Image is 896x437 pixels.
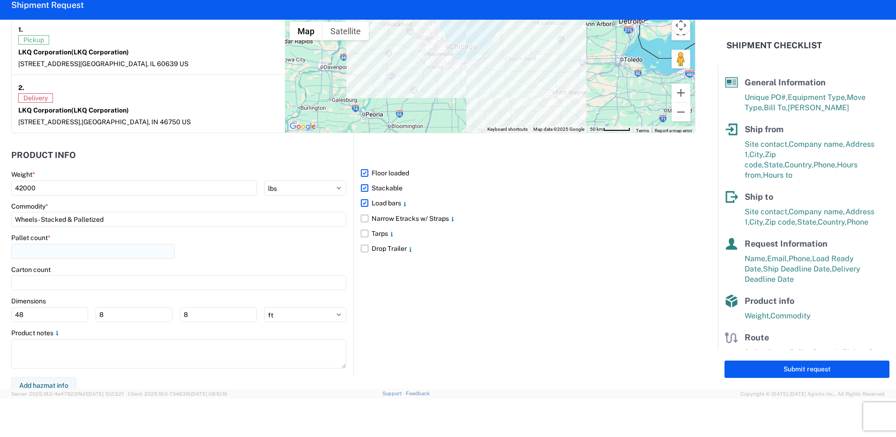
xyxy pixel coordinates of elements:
[191,391,227,397] span: [DATE] 08:10:16
[361,166,695,181] label: Floor loaded
[11,151,76,160] h2: Product Info
[80,60,188,68] span: [GEOGRAPHIC_DATA], IL 60639 US
[96,307,172,322] input: W
[672,103,690,121] button: Zoom out
[745,239,828,249] span: Request Information
[18,118,82,126] span: [STREET_ADDRESS],
[87,391,124,397] span: [DATE] 10:23:21
[818,218,847,226] span: Country,
[590,127,603,132] span: 50 km
[287,121,318,133] a: Open this area in Google Maps (opens a new window)
[814,160,837,169] span: Phone,
[361,211,695,226] label: Narrow Etracks w/ Straps
[726,40,822,51] h2: Shipment Checklist
[11,307,88,322] input: L
[749,218,765,226] span: City,
[763,171,792,180] span: Hours to
[18,82,24,93] strong: 2.
[71,106,129,114] span: (LKQ Corporation)
[745,207,789,216] span: Site contact,
[18,60,80,68] span: [STREET_ADDRESS]
[18,93,53,103] span: Delivery
[789,140,845,149] span: Company name,
[655,128,692,133] a: Report a map error
[745,77,826,87] span: General Information
[749,150,765,159] span: City,
[361,181,695,196] label: Stackable
[788,93,847,102] span: Equipment Type,
[740,390,885,398] span: Copyright © [DATE]-[DATE] Agistix Inc., All Rights Reserved
[767,254,789,263] span: Email,
[636,128,649,133] a: Terms
[745,140,789,149] span: Site contact,
[784,160,814,169] span: Country,
[745,348,889,367] span: Pallet Count in Pickup Stops equals Pallet Count in delivery stops
[745,311,770,320] span: Weight,
[18,106,129,114] strong: LKQ Corporation
[764,103,788,112] span: Bill To,
[672,16,690,35] button: Map camera controls
[789,254,812,263] span: Phone,
[797,218,818,226] span: State,
[11,297,46,305] label: Dimensions
[745,254,767,263] span: Name,
[290,22,322,40] button: Show street map
[724,361,889,378] button: Submit request
[287,121,318,133] img: Google
[128,391,227,397] span: Client: 2025.18.0-7346316
[18,23,23,35] strong: 1.
[11,234,51,242] label: Pallet count
[18,48,129,56] strong: LKQ Corporation
[533,127,584,132] span: Map data ©2025 Google
[406,391,430,396] a: Feedback
[382,391,406,396] a: Support
[361,241,695,256] label: Drop Trailer
[11,265,51,274] label: Carton count
[82,118,191,126] span: [GEOGRAPHIC_DATA], IN 46750 US
[763,264,832,273] span: Ship Deadline Date,
[322,22,369,40] button: Show satellite imagery
[745,296,794,306] span: Product info
[672,83,690,102] button: Zoom in
[11,202,48,211] label: Commodity
[745,124,784,134] span: Ship from
[672,50,690,68] button: Drag Pegman onto the map to open Street View
[180,307,257,322] input: H
[487,126,528,133] button: Keyboard shortcuts
[788,103,849,112] span: [PERSON_NAME]
[745,192,773,202] span: Ship to
[847,218,868,226] span: Phone
[745,93,788,102] span: Unique PO#,
[765,218,797,226] span: Zip code,
[11,377,76,394] button: Add hazmat info
[11,170,35,179] label: Weight
[745,332,769,342] span: Route
[11,329,61,337] label: Product notes
[770,311,811,320] span: Commodity
[745,348,790,357] span: Pallet Count,
[361,196,695,211] label: Load bars
[18,35,49,45] span: Pickup
[587,126,633,133] button: Map Scale: 50 km per 54 pixels
[11,391,124,397] span: Server: 2025.18.0-4e47823f9d1
[361,226,695,241] label: Tarps
[764,160,784,169] span: State,
[789,207,845,216] span: Company name,
[71,48,129,56] span: (LKQ Corporation)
